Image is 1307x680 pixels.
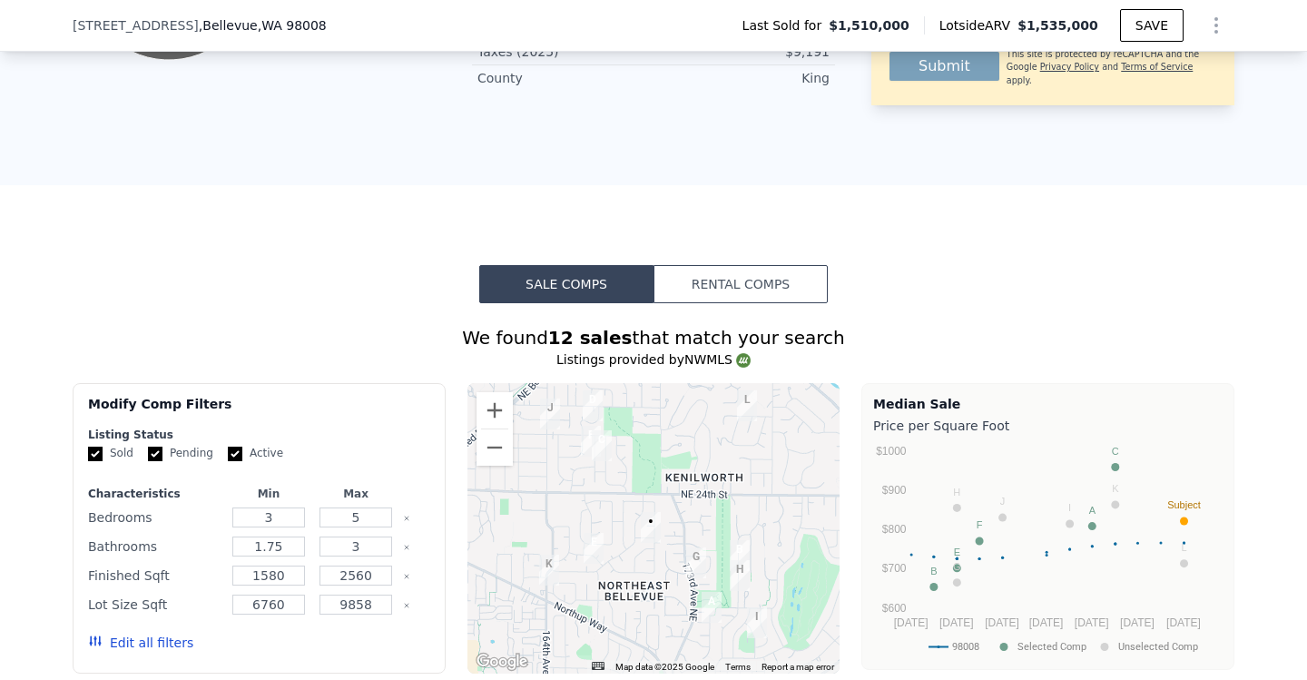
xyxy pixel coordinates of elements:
[479,265,653,303] button: Sale Comps
[876,445,907,458] text: $1000
[403,602,410,609] button: Clear
[702,592,722,623] div: 1502 175th Pl NE
[1112,446,1119,457] text: C
[472,650,532,674] img: Google
[583,390,603,421] div: 16728 NE 29th St
[737,390,757,421] div: 2835 178th Ave NE
[930,566,937,577] text: B
[584,533,604,564] div: 1919 168th Ave NE
[939,16,1017,34] span: Lotside ARV
[1075,616,1109,629] text: [DATE]
[592,430,612,461] div: 2609 168th Pl NE
[88,446,133,461] label: Sold
[952,641,979,653] text: 98008
[641,512,661,543] div: 17035 NE 21st St
[882,602,907,615] text: $600
[873,439,1223,665] svg: A chart.
[477,69,653,87] div: County
[1181,542,1186,553] text: L
[88,505,221,530] div: Bedrooms
[548,327,633,349] strong: 12 sales
[592,662,604,670] button: Keyboard shortcuts
[615,662,714,672] span: Map data ©2025 Google
[88,395,430,428] div: Modify Comp Filters
[730,540,750,571] div: 1828 177th Ave NE
[1118,641,1198,653] text: Unselected Comp
[1112,483,1119,494] text: K
[73,16,199,34] span: [STREET_ADDRESS]
[403,544,410,551] button: Clear
[977,519,983,530] text: F
[686,547,706,578] div: 17313 NE 18th Pl
[742,16,830,34] span: Last Sold for
[1120,616,1155,629] text: [DATE]
[540,399,560,429] div: 2812 164th Ave NE
[747,607,767,638] div: 1342 179th Ave NE
[1166,616,1201,629] text: [DATE]
[882,484,907,497] text: $900
[985,616,1019,629] text: [DATE]
[1007,48,1216,87] div: This site is protected by reCAPTCHA and the Google and apply.
[228,447,242,461] input: Active
[199,16,327,34] span: , Bellevue
[1040,62,1099,72] a: Privacy Policy
[477,43,653,61] div: Taxes (2025)
[1068,502,1071,513] text: I
[1017,18,1098,33] span: $1,535,000
[229,487,309,501] div: Min
[653,265,828,303] button: Rental Comps
[403,573,410,580] button: Clear
[88,428,430,442] div: Listing Status
[88,534,221,559] div: Bathrooms
[1121,62,1193,72] a: Terms of Service
[1000,496,1006,507] text: J
[653,69,830,87] div: King
[316,487,396,501] div: Max
[873,413,1223,439] div: Price per Square Foot
[228,446,283,461] label: Active
[88,563,221,588] div: Finished Sqft
[258,18,327,33] span: , WA 98008
[725,662,751,672] a: Terms (opens in new tab)
[539,555,559,586] div: 1619 164th Pl NE
[736,353,751,368] img: NWMLS Logo
[730,560,750,591] div: 1642 177th Ave NE
[953,561,961,572] text: G
[1017,641,1086,653] text: Selected Comp
[894,616,929,629] text: [DATE]
[73,350,1234,369] div: Listings provided by NWMLS
[953,487,960,498] text: H
[88,592,221,617] div: Lot Size Sqft
[148,447,162,461] input: Pending
[939,616,974,629] text: [DATE]
[477,392,513,429] button: Zoom in
[954,547,960,557] text: E
[1089,505,1096,516] text: A
[882,562,907,575] text: $700
[88,487,221,501] div: Characteristics
[148,446,213,461] label: Pending
[873,395,1223,413] div: Median Sale
[1167,499,1201,510] text: Subject
[88,634,193,652] button: Edit all filters
[1120,9,1184,42] button: SAVE
[73,325,1234,350] div: We found that match your search
[472,650,532,674] a: Open this area in Google Maps (opens a new window)
[581,426,601,457] div: 2627 168th Ave NE
[1198,7,1234,44] button: Show Options
[477,429,513,466] button: Zoom out
[889,52,999,81] button: Submit
[829,16,909,34] span: $1,510,000
[88,447,103,461] input: Sold
[1029,616,1064,629] text: [DATE]
[762,662,834,672] a: Report a map error
[653,43,830,61] div: $9,191
[403,515,410,522] button: Clear
[882,523,907,536] text: $800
